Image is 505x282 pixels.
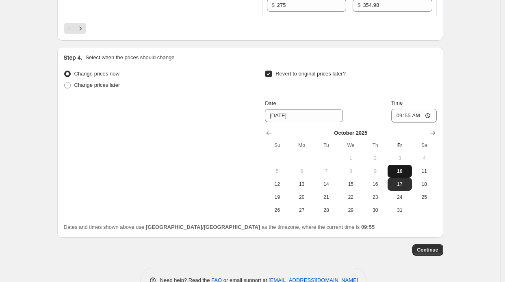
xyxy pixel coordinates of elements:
[290,178,314,191] button: Monday October 13 2025
[391,100,403,106] span: Time
[338,204,363,217] button: Wednesday October 29 2025
[293,142,311,149] span: Mo
[146,224,260,230] b: [GEOGRAPHIC_DATA]/[GEOGRAPHIC_DATA]
[338,178,363,191] button: Wednesday October 15 2025
[272,2,275,8] span: $
[74,71,119,77] span: Change prices now
[366,207,384,213] span: 30
[366,142,384,149] span: Th
[415,155,433,161] span: 4
[415,181,433,187] span: 18
[363,191,387,204] button: Thursday October 23 2025
[417,247,438,253] span: Continue
[263,127,275,139] button: Show previous month, September 2025
[64,54,82,62] h2: Step 4.
[314,139,338,152] th: Tuesday
[388,191,412,204] button: Friday October 24 2025
[314,178,338,191] button: Tuesday October 14 2025
[317,207,335,213] span: 28
[265,191,289,204] button: Sunday October 19 2025
[317,194,335,200] span: 21
[342,168,360,174] span: 8
[342,181,360,187] span: 15
[391,109,437,123] input: 12:00
[391,194,409,200] span: 24
[366,155,384,161] span: 2
[412,178,436,191] button: Saturday October 18 2025
[342,155,360,161] span: 1
[342,207,360,213] span: 29
[415,168,433,174] span: 11
[363,178,387,191] button: Thursday October 16 2025
[293,168,311,174] span: 6
[338,165,363,178] button: Wednesday October 8 2025
[366,181,384,187] span: 16
[412,152,436,165] button: Saturday October 4 2025
[363,139,387,152] th: Thursday
[388,178,412,191] button: Friday October 17 2025
[265,109,343,122] input: 10/10/2025
[74,82,120,88] span: Change prices later
[290,165,314,178] button: Monday October 6 2025
[275,71,346,77] span: Revert to original prices later?
[317,168,335,174] span: 7
[293,181,311,187] span: 13
[290,191,314,204] button: Monday October 20 2025
[268,207,286,213] span: 26
[290,204,314,217] button: Monday October 27 2025
[391,168,409,174] span: 10
[268,142,286,149] span: Su
[317,142,335,149] span: Tu
[265,100,276,106] span: Date
[388,204,412,217] button: Friday October 31 2025
[64,224,375,230] span: Dates and times shown above use as the timezone, where the current time is
[338,152,363,165] button: Wednesday October 1 2025
[64,23,86,34] nav: Pagination
[265,178,289,191] button: Sunday October 12 2025
[342,142,360,149] span: We
[75,23,86,34] button: Next
[412,165,436,178] button: Saturday October 11 2025
[268,168,286,174] span: 5
[265,204,289,217] button: Sunday October 26 2025
[363,204,387,217] button: Thursday October 30 2025
[363,152,387,165] button: Thursday October 2 2025
[412,139,436,152] th: Saturday
[358,2,360,8] span: $
[366,194,384,200] span: 23
[268,181,286,187] span: 12
[361,224,375,230] b: 09:55
[290,139,314,152] th: Monday
[391,181,409,187] span: 17
[427,127,438,139] button: Show next month, November 2025
[391,142,409,149] span: Fr
[388,139,412,152] th: Friday
[388,165,412,178] button: Today Friday October 10 2025
[314,165,338,178] button: Tuesday October 7 2025
[293,194,311,200] span: 20
[317,181,335,187] span: 14
[342,194,360,200] span: 22
[412,244,443,256] button: Continue
[391,155,409,161] span: 3
[391,207,409,213] span: 31
[314,204,338,217] button: Tuesday October 28 2025
[85,54,174,62] p: Select when the prices should change
[363,165,387,178] button: Thursday October 9 2025
[415,142,433,149] span: Sa
[338,139,363,152] th: Wednesday
[366,168,384,174] span: 9
[268,194,286,200] span: 19
[265,165,289,178] button: Sunday October 5 2025
[412,191,436,204] button: Saturday October 25 2025
[338,191,363,204] button: Wednesday October 22 2025
[265,139,289,152] th: Sunday
[293,207,311,213] span: 27
[314,191,338,204] button: Tuesday October 21 2025
[415,194,433,200] span: 25
[388,152,412,165] button: Friday October 3 2025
